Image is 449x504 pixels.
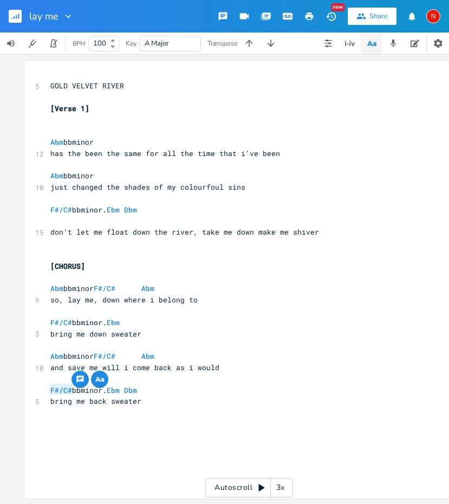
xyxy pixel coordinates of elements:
span: bring me down sweater [50,329,141,339]
div: Share [369,11,388,21]
span: Ebm [107,385,120,395]
span: [Verse 1] [50,104,89,113]
span: F#/C# [50,205,72,215]
span: has the been the same for all the time that i've been [50,148,280,158]
span: bring me back sweater [50,396,141,406]
span: Ebm [107,205,120,215]
div: Autoscroll [205,478,293,497]
span: don't let me float down the river, take me down make me shiver [50,227,319,237]
span: Abm [50,171,63,180]
span: bbminor [50,171,94,180]
span: bbminor [50,283,154,293]
span: Abm [50,351,63,361]
span: Dbm [124,385,137,395]
span: [CHORUS] [50,261,85,271]
span: and save me will i come back as i would [50,363,219,372]
span: F#/C# [50,318,72,327]
span: F#/C# [94,351,115,361]
span: Abm [50,283,63,293]
span: bbminor. [50,205,137,215]
span: just changed the shades of my colourfoul sins [50,182,245,192]
button: Share [348,8,396,25]
span: bbminor [50,137,94,147]
div: New [331,3,345,11]
div: 3x [271,478,290,497]
span: GOLD VELVET RIVER [50,81,124,91]
span: bbminor. [50,385,137,395]
span: so, lay me, down where i belong to [50,295,198,305]
span: F#/C# [50,385,72,395]
span: Ebm [107,318,120,327]
button: New [320,7,342,26]
span: F#/C# [94,283,115,293]
div: BPM [73,41,85,47]
span: lay me [29,11,58,21]
span: bbminor. [50,318,124,327]
span: Abm [50,137,63,147]
div: Transpose [207,40,237,47]
div: nadaluttienrico [426,9,440,23]
span: bbminor [50,351,154,361]
span: Dbm [124,205,137,215]
span: Abm [141,283,154,293]
button: N [426,4,440,29]
div: Key [126,40,136,47]
span: Abm [141,351,154,361]
span: A Major [145,38,169,48]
